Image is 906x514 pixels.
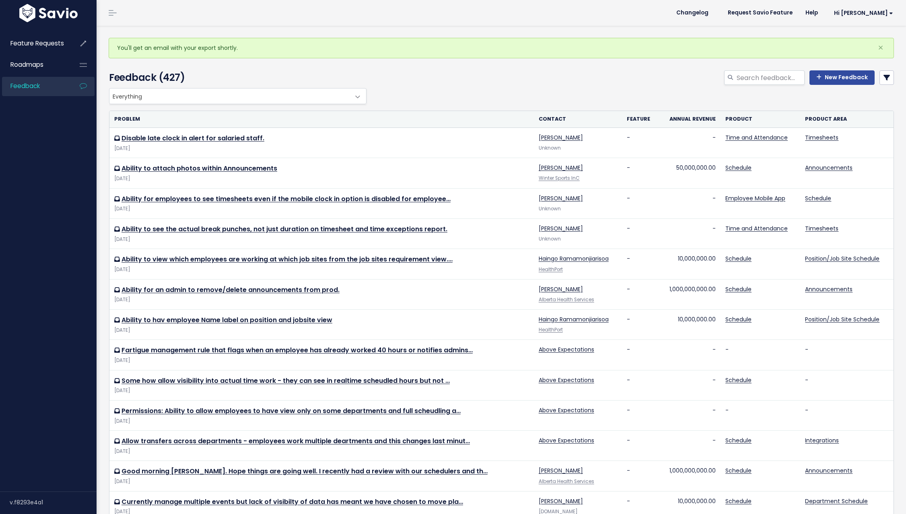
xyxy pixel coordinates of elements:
[539,236,561,242] span: Unknown
[805,164,852,172] a: Announcements
[2,77,67,95] a: Feedback
[534,111,622,127] th: Contact
[121,255,453,264] a: Ability to view which employees are working at which job sites from the job sites requirement view.…
[114,417,529,426] div: [DATE]
[824,7,900,19] a: Hi [PERSON_NAME]
[721,111,800,127] th: Product
[721,400,800,430] td: -
[622,431,659,461] td: -
[109,88,367,104] span: Everything
[725,285,752,293] a: Schedule
[539,478,594,485] a: Alberta Health Services
[659,188,721,218] td: -
[10,82,40,90] span: Feedback
[622,340,659,370] td: -
[659,279,721,309] td: 1,000,000,000.00
[539,145,561,151] span: Unknown
[725,467,752,475] a: Schedule
[539,497,583,505] a: [PERSON_NAME]
[736,70,805,85] input: Search feedback...
[659,249,721,279] td: 10,000,000.00
[539,327,563,333] a: HealthPort
[659,111,721,127] th: Annual Revenue
[800,340,894,370] td: -
[114,144,529,153] div: [DATE]
[805,315,879,323] a: Position/Job Site Schedule
[539,175,580,181] a: Winter Sports InC
[659,310,721,340] td: 10,000,000.00
[805,285,852,293] a: Announcements
[539,296,594,303] a: Alberta Health Services
[114,447,529,456] div: [DATE]
[725,194,785,202] a: Employee Mobile App
[676,10,708,16] span: Changelog
[539,224,583,232] a: [PERSON_NAME]
[659,340,721,370] td: -
[870,38,892,58] button: Close
[805,436,839,444] a: Integrations
[114,326,529,335] div: [DATE]
[121,224,447,234] a: Ability to see the actual break punches, not just duration on timesheet and time exceptions report.
[800,400,894,430] td: -
[539,134,583,142] a: [PERSON_NAME]
[539,164,583,172] a: [PERSON_NAME]
[725,436,752,444] a: Schedule
[121,436,470,446] a: Allow transfers across departments - employees work multiple deartments and this changes last minut…
[805,134,838,142] a: Timesheets
[800,111,894,127] th: Product Area
[114,296,529,304] div: [DATE]
[622,218,659,249] td: -
[622,310,659,340] td: -
[725,134,788,142] a: Time and Attendance
[114,235,529,244] div: [DATE]
[799,7,824,19] a: Help
[17,4,80,22] img: logo-white.9d6f32f41409.svg
[622,400,659,430] td: -
[121,285,340,294] a: Ability for an admin to remove/delete announcements from prod.
[622,127,659,158] td: -
[114,477,529,486] div: [DATE]
[539,285,583,293] a: [PERSON_NAME]
[800,370,894,400] td: -
[725,255,752,263] a: Schedule
[725,315,752,323] a: Schedule
[539,266,563,273] a: HealthPort
[121,406,461,415] a: Permissions: Ability to allow employees to have view only on some departments and full scheudling a…
[622,249,659,279] td: -
[659,431,721,461] td: -
[2,34,67,53] a: Feature Requests
[805,194,831,202] a: Schedule
[659,370,721,400] td: -
[805,467,852,475] a: Announcements
[809,70,875,85] a: New Feedback
[10,492,97,513] div: v.f8293e4a1
[805,255,879,263] a: Position/Job Site Schedule
[539,315,609,323] a: Haingo Ramamonjiarisoa
[721,340,800,370] td: -
[109,38,894,58] div: You'll get an email with your export shortly.
[121,467,488,476] a: Good morning [PERSON_NAME]. Hope things are going well. I recently had a review with our schedule...
[725,224,788,232] a: Time and Attendance
[539,194,583,202] a: [PERSON_NAME]
[659,158,721,188] td: 50,000,000.00
[622,158,659,188] td: -
[121,164,277,173] a: Ability to attach photos within Announcements
[121,497,463,506] a: Currently manage multiple events but lack of visibilty of data has meant we have chosen to move pla…
[121,376,450,385] a: Some how allow visibility into actual time work - they can see in realtime scheudled hours but not …
[114,175,529,183] div: [DATE]
[725,497,752,505] a: Schedule
[805,497,868,505] a: Department Schedule
[539,376,594,384] a: Above Expectations
[114,205,529,213] div: [DATE]
[10,60,43,69] span: Roadmaps
[659,400,721,430] td: -
[114,265,529,274] div: [DATE]
[834,10,893,16] span: Hi [PERSON_NAME]
[622,188,659,218] td: -
[121,345,473,355] a: Fartigue management rule that flags when an employee has already worked 40 hours or notifies admins…
[622,111,659,127] th: Feature
[109,88,350,104] span: Everything
[622,279,659,309] td: -
[539,206,561,212] span: Unknown
[721,7,799,19] a: Request Savio Feature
